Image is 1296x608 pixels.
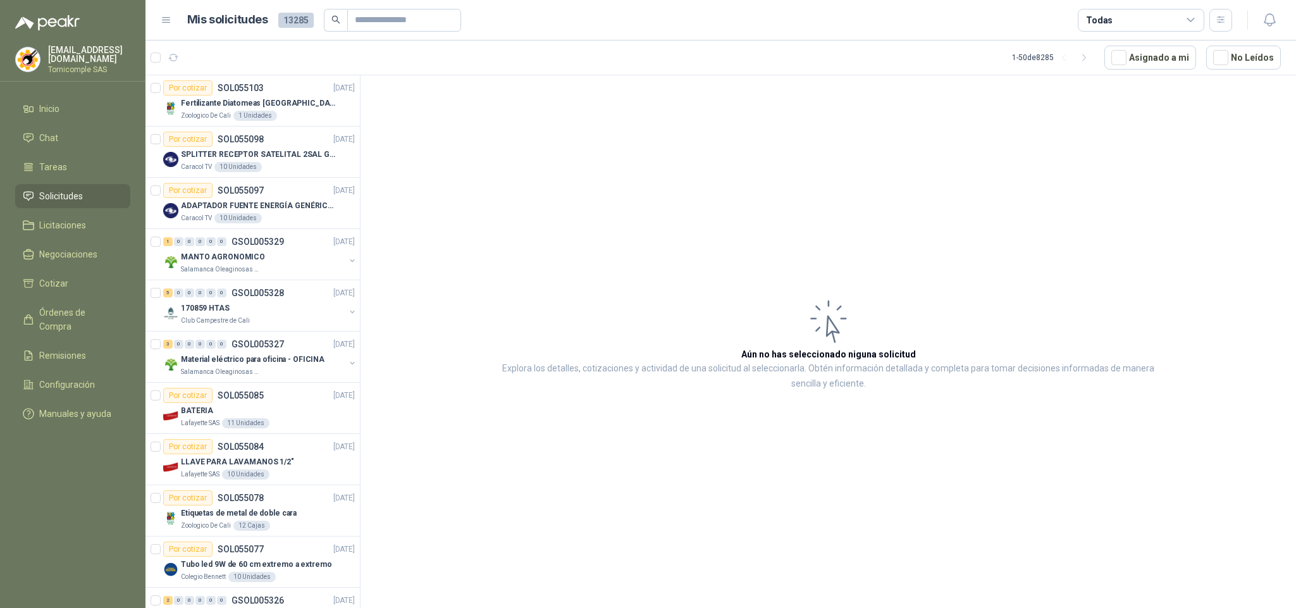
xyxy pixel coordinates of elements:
[15,402,130,426] a: Manuales y ayuda
[333,595,355,607] p: [DATE]
[195,596,205,605] div: 0
[181,264,261,275] p: Salamanca Oleaginosas SAS
[278,13,314,28] span: 13285
[181,316,250,326] p: Club Campestre de Cali
[333,236,355,248] p: [DATE]
[333,338,355,351] p: [DATE]
[39,349,86,363] span: Remisiones
[145,434,360,485] a: Por cotizarSOL055084[DATE] Company LogoLLAVE PARA LAVAMANOS 1/2"Lafayette SAS10 Unidades
[231,596,284,605] p: GSOL005326
[206,340,216,349] div: 0
[331,15,340,24] span: search
[231,340,284,349] p: GSOL005327
[181,521,231,531] p: Zoologico De Cali
[163,101,178,116] img: Company Logo
[333,543,355,555] p: [DATE]
[206,237,216,246] div: 0
[163,542,213,557] div: Por cotizar
[181,367,261,377] p: Salamanca Oleaginosas SAS
[145,485,360,537] a: Por cotizarSOL055078[DATE] Company LogoEtiquetas de metal de doble caraZoologico De Cali12 Cajas
[214,213,262,223] div: 10 Unidades
[163,234,357,275] a: 1 0 0 0 0 0 GSOL005329[DATE] Company LogoMANTO AGRONOMICOSalamanca Oleaginosas SAS
[163,490,213,506] div: Por cotizar
[195,237,205,246] div: 0
[15,271,130,295] a: Cotizar
[163,562,178,577] img: Company Logo
[181,97,338,109] p: Fertilizante Diatomeas [GEOGRAPHIC_DATA] 25kg Polvo
[163,408,178,423] img: Company Logo
[185,340,194,349] div: 0
[218,493,264,502] p: SOL055078
[39,189,83,203] span: Solicitudes
[163,203,178,218] img: Company Logo
[333,390,355,402] p: [DATE]
[233,111,277,121] div: 1 Unidades
[195,288,205,297] div: 0
[218,391,264,400] p: SOL055085
[163,596,173,605] div: 2
[145,127,360,178] a: Por cotizarSOL055098[DATE] Company LogoSPLITTER RECEPTOR SATELITAL 2SAL GT-SP21Caracol TV10 Unidades
[39,276,68,290] span: Cotizar
[333,441,355,453] p: [DATE]
[181,111,231,121] p: Zoologico De Cali
[214,162,262,172] div: 10 Unidades
[15,97,130,121] a: Inicio
[39,102,59,116] span: Inicio
[218,84,264,92] p: SOL055103
[181,354,324,366] p: Material eléctrico para oficina - OFICINA
[163,388,213,403] div: Por cotizar
[206,288,216,297] div: 0
[39,131,58,145] span: Chat
[163,254,178,270] img: Company Logo
[163,357,178,372] img: Company Logo
[15,126,130,150] a: Chat
[174,237,183,246] div: 0
[333,287,355,299] p: [DATE]
[181,572,226,582] p: Colegio Bennett
[181,302,230,314] p: 170859 HTAS
[163,152,178,167] img: Company Logo
[15,213,130,237] a: Licitaciones
[163,132,213,147] div: Por cotizar
[163,288,173,297] div: 5
[217,288,226,297] div: 0
[181,251,265,263] p: MANTO AGRONOMICO
[333,82,355,94] p: [DATE]
[181,507,297,519] p: Etiquetas de metal de doble cara
[185,596,194,605] div: 0
[163,439,213,454] div: Por cotizar
[217,340,226,349] div: 0
[333,492,355,504] p: [DATE]
[1086,13,1113,27] div: Todas
[187,11,268,29] h1: Mis solicitudes
[174,596,183,605] div: 0
[181,405,213,417] p: BATERIA
[145,383,360,434] a: Por cotizarSOL055085[DATE] Company LogoBATERIALafayette SAS11 Unidades
[48,66,130,73] p: Tornicomple SAS
[15,373,130,397] a: Configuración
[145,537,360,588] a: Por cotizarSOL055077[DATE] Company LogoTubo led 9W de 60 cm extremo a extremoColegio Bennett10 Un...
[39,218,86,232] span: Licitaciones
[222,418,269,428] div: 11 Unidades
[185,237,194,246] div: 0
[145,178,360,229] a: Por cotizarSOL055097[DATE] Company LogoADAPTADOR FUENTE ENERGÍA GENÉRICO 24V 1ACaracol TV10 Unidades
[15,301,130,338] a: Órdenes de Compra
[217,596,226,605] div: 0
[231,237,284,246] p: GSOL005329
[39,247,97,261] span: Negociaciones
[15,184,130,208] a: Solicitudes
[218,442,264,451] p: SOL055084
[233,521,270,531] div: 12 Cajas
[181,149,338,161] p: SPLITTER RECEPTOR SATELITAL 2SAL GT-SP21
[163,340,173,349] div: 3
[39,407,111,421] span: Manuales y ayuda
[741,347,916,361] h3: Aún no has seleccionado niguna solicitud
[333,185,355,197] p: [DATE]
[181,559,331,571] p: Tubo led 9W de 60 cm extremo a extremo
[195,340,205,349] div: 0
[231,288,284,297] p: GSOL005328
[218,186,264,195] p: SOL055097
[145,75,360,127] a: Por cotizarSOL055103[DATE] Company LogoFertilizante Diatomeas [GEOGRAPHIC_DATA] 25kg PolvoZoologi...
[163,337,357,377] a: 3 0 0 0 0 0 GSOL005327[DATE] Company LogoMaterial eléctrico para oficina - OFICINASalamanca Oleag...
[228,572,276,582] div: 10 Unidades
